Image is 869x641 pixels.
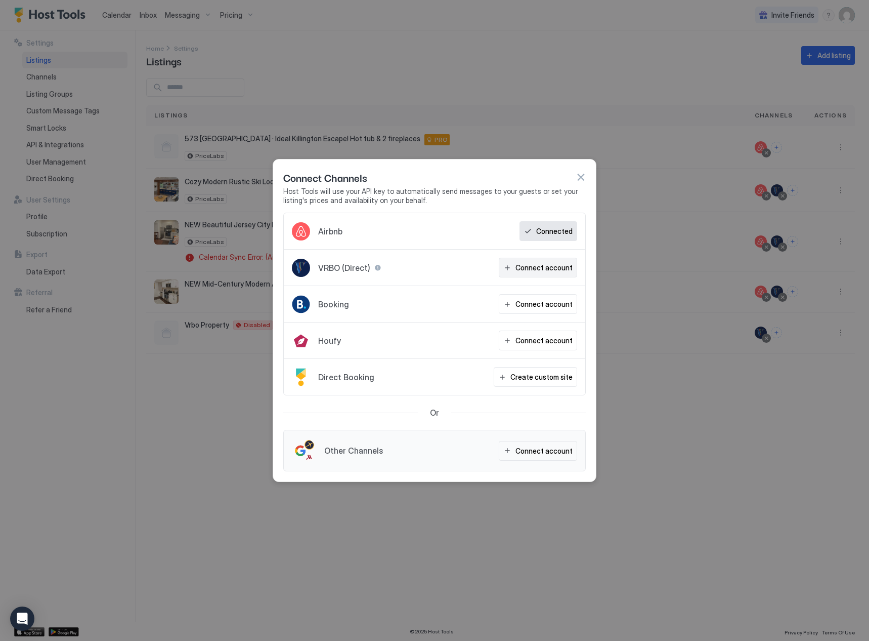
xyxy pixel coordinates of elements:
span: Direct Booking [318,372,374,382]
button: Create custom site [494,367,577,387]
span: Booking [318,299,349,309]
div: Connected [536,226,573,236]
span: Houfy [318,336,341,346]
span: Other Channels [324,446,383,456]
span: Or [430,408,439,418]
span: Host Tools will use your API key to automatically send messages to your guests or set your listin... [283,187,586,205]
div: Connect account [515,446,573,456]
div: Open Intercom Messenger [10,607,34,631]
div: Create custom site [510,372,573,382]
div: Connect account [515,262,573,273]
button: Connected [519,221,577,241]
span: Connect Channels [283,170,367,185]
button: Connect account [499,441,577,461]
span: VRBO (Direct) [318,263,370,273]
button: Connect account [499,331,577,350]
span: Airbnb [318,226,342,236]
div: Connect account [515,335,573,346]
div: Connect account [515,299,573,309]
button: Connect account [499,258,577,277]
button: Connect account [499,294,577,314]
